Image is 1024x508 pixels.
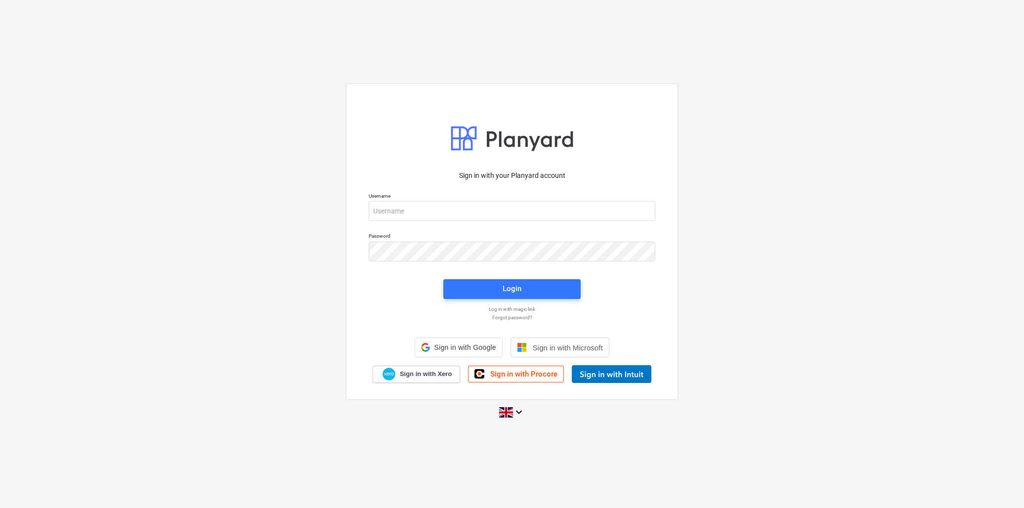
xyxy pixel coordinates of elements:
[415,338,502,357] div: Sign in with Google
[517,342,527,352] img: Microsoft logo
[369,170,655,181] p: Sign in with your Planyard account
[369,201,655,221] input: Username
[400,370,452,379] span: Sign in with Xero
[490,370,557,379] span: Sign in with Procore
[468,366,564,382] a: Sign in with Procore
[503,282,521,295] div: Login
[383,368,395,381] img: Xero logo
[533,343,603,352] span: Sign in with Microsoft
[434,343,496,351] span: Sign in with Google
[369,193,655,201] p: Username
[364,306,660,312] a: Log in with magic link
[513,406,525,418] i: keyboard_arrow_down
[373,366,461,383] a: Sign in with Xero
[364,314,660,321] a: Forgot password?
[369,233,655,241] p: Password
[443,279,581,299] button: Login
